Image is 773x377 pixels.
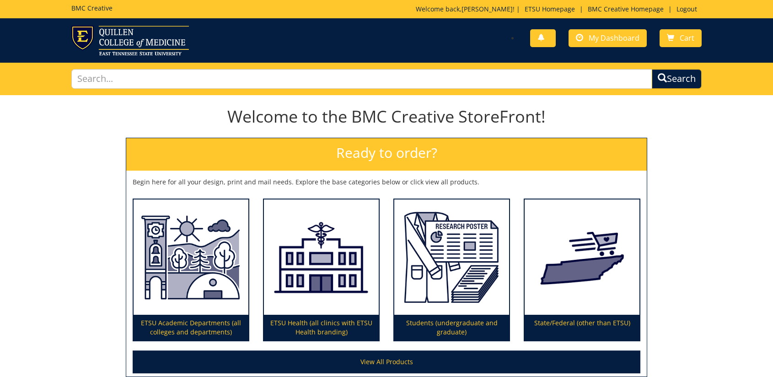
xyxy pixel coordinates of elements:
h1: Welcome to the BMC Creative StoreFront! [126,108,647,126]
img: ETSU Academic Departments (all colleges and departments) [134,199,248,315]
a: ETSU Health (all clinics with ETSU Health branding) [264,199,379,340]
p: ETSU Health (all clinics with ETSU Health branding) [264,315,379,340]
img: Students (undergraduate and graduate) [394,199,509,315]
img: ETSU Health (all clinics with ETSU Health branding) [264,199,379,315]
p: Begin here for all your design, print and mail needs. Explore the base categories below or click ... [133,178,640,187]
a: ETSU Academic Departments (all colleges and departments) [134,199,248,340]
p: Students (undergraduate and graduate) [394,315,509,340]
img: State/Federal (other than ETSU) [525,199,639,315]
a: ETSU Homepage [520,5,580,13]
p: State/Federal (other than ETSU) [525,315,639,340]
a: [PERSON_NAME] [462,5,513,13]
h2: Ready to order? [126,138,647,171]
span: My Dashboard [589,33,639,43]
a: State/Federal (other than ETSU) [525,199,639,340]
input: Search... [71,69,652,89]
span: Cart [680,33,694,43]
a: Cart [660,29,702,47]
p: Welcome back, ! | | | [416,5,702,14]
a: Logout [672,5,702,13]
img: ETSU logo [71,26,189,55]
a: View All Products [133,350,640,373]
a: My Dashboard [569,29,647,47]
a: BMC Creative Homepage [583,5,668,13]
button: Search [652,69,702,89]
a: Students (undergraduate and graduate) [394,199,509,340]
h5: BMC Creative [71,5,113,11]
p: ETSU Academic Departments (all colleges and departments) [134,315,248,340]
